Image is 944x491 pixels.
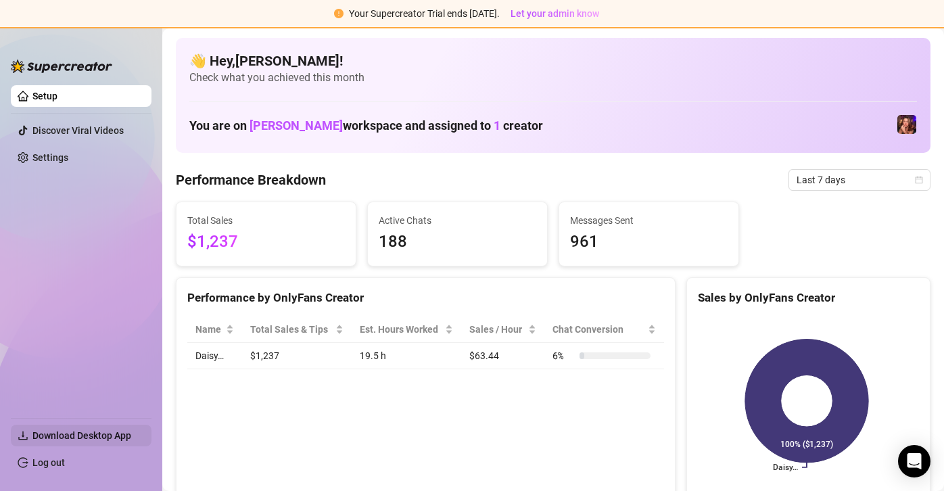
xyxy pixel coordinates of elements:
[505,5,605,22] button: Let your admin know
[379,229,536,255] span: 188
[570,229,728,255] span: 961
[352,343,462,369] td: 19.5 h
[797,170,922,190] span: Last 7 days
[187,213,345,228] span: Total Sales
[187,229,345,255] span: $1,237
[189,118,543,133] h1: You are on workspace and assigned to creator
[897,115,916,134] img: Daisy (@hereonneptune)
[11,60,112,73] img: logo-BBDzfeDw.svg
[250,118,343,133] span: [PERSON_NAME]
[552,348,574,363] span: 6 %
[461,343,544,369] td: $63.44
[494,118,500,133] span: 1
[544,317,663,343] th: Chat Conversion
[187,343,242,369] td: Daisy…
[469,322,525,337] span: Sales / Hour
[32,125,124,136] a: Discover Viral Videos
[773,463,798,473] text: Daisy…
[250,322,333,337] span: Total Sales & Tips
[176,170,326,189] h4: Performance Breakdown
[189,51,917,70] h4: 👋 Hey, [PERSON_NAME] !
[242,343,352,369] td: $1,237
[334,9,344,18] span: exclamation-circle
[195,322,223,337] span: Name
[189,70,917,85] span: Check what you achieved this month
[898,445,930,477] div: Open Intercom Messenger
[32,152,68,163] a: Settings
[552,322,644,337] span: Chat Conversion
[349,8,500,19] span: Your Supercreator Trial ends [DATE].
[32,91,57,101] a: Setup
[18,430,28,441] span: download
[915,176,923,184] span: calendar
[32,457,65,468] a: Log out
[187,317,242,343] th: Name
[242,317,352,343] th: Total Sales & Tips
[511,8,599,19] span: Let your admin know
[187,289,664,307] div: Performance by OnlyFans Creator
[360,322,443,337] div: Est. Hours Worked
[570,213,728,228] span: Messages Sent
[698,289,919,307] div: Sales by OnlyFans Creator
[32,430,131,441] span: Download Desktop App
[379,213,536,228] span: Active Chats
[461,317,544,343] th: Sales / Hour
